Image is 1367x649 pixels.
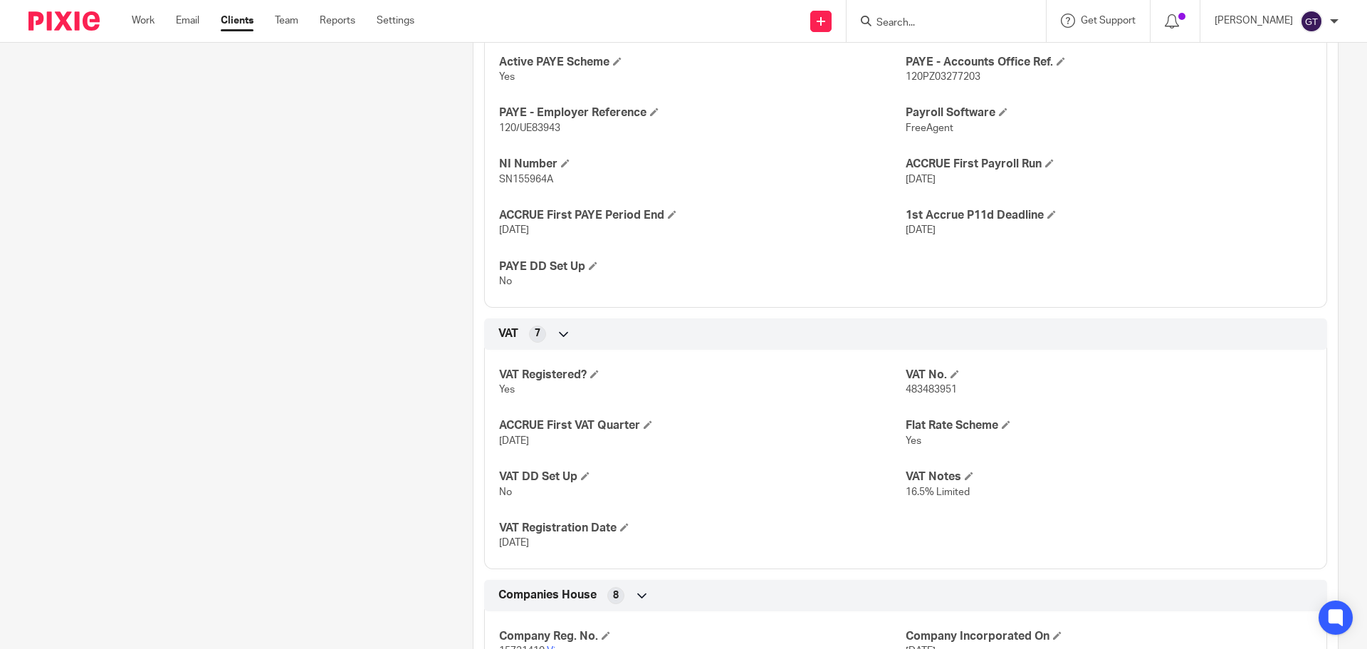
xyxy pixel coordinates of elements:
[906,487,970,497] span: 16.5% Limited
[499,469,906,484] h4: VAT DD Set Up
[906,208,1312,223] h4: 1st Accrue P11d Deadline
[906,55,1312,70] h4: PAYE - Accounts Office Ref.
[906,436,921,446] span: Yes
[28,11,100,31] img: Pixie
[906,385,957,395] span: 483483951
[499,385,515,395] span: Yes
[176,14,199,28] a: Email
[499,259,906,274] h4: PAYE DD Set Up
[132,14,154,28] a: Work
[1081,16,1136,26] span: Get Support
[499,175,553,185] span: SN155964A
[613,588,619,603] span: 8
[906,72,980,82] span: 120PZ03277203
[875,17,1003,30] input: Search
[499,538,529,548] span: [DATE]
[906,175,936,185] span: [DATE]
[499,629,906,644] h4: Company Reg. No.
[499,157,906,172] h4: NI Number
[221,14,253,28] a: Clients
[499,208,906,223] h4: ACCRUE First PAYE Period End
[499,55,906,70] h4: Active PAYE Scheme
[499,225,529,235] span: [DATE]
[498,326,518,341] span: VAT
[906,629,1312,644] h4: Company Incorporated On
[499,105,906,120] h4: PAYE - Employer Reference
[906,469,1312,484] h4: VAT Notes
[499,276,512,286] span: No
[275,14,298,28] a: Team
[498,588,597,603] span: Companies House
[906,225,936,235] span: [DATE]
[535,326,540,341] span: 7
[906,368,1312,383] h4: VAT No.
[320,14,355,28] a: Reports
[377,14,414,28] a: Settings
[906,157,1312,172] h4: ACCRUE First Payroll Run
[499,521,906,536] h4: VAT Registration Date
[906,105,1312,120] h4: Payroll Software
[906,418,1312,433] h4: Flat Rate Scheme
[499,487,512,497] span: No
[1215,14,1293,28] p: [PERSON_NAME]
[499,72,515,82] span: Yes
[499,436,529,446] span: [DATE]
[499,418,906,433] h4: ACCRUE First VAT Quarter
[499,368,906,383] h4: VAT Registered?
[499,123,560,133] span: 120/UE83943
[1300,10,1323,33] img: svg%3E
[906,123,953,133] span: FreeAgent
